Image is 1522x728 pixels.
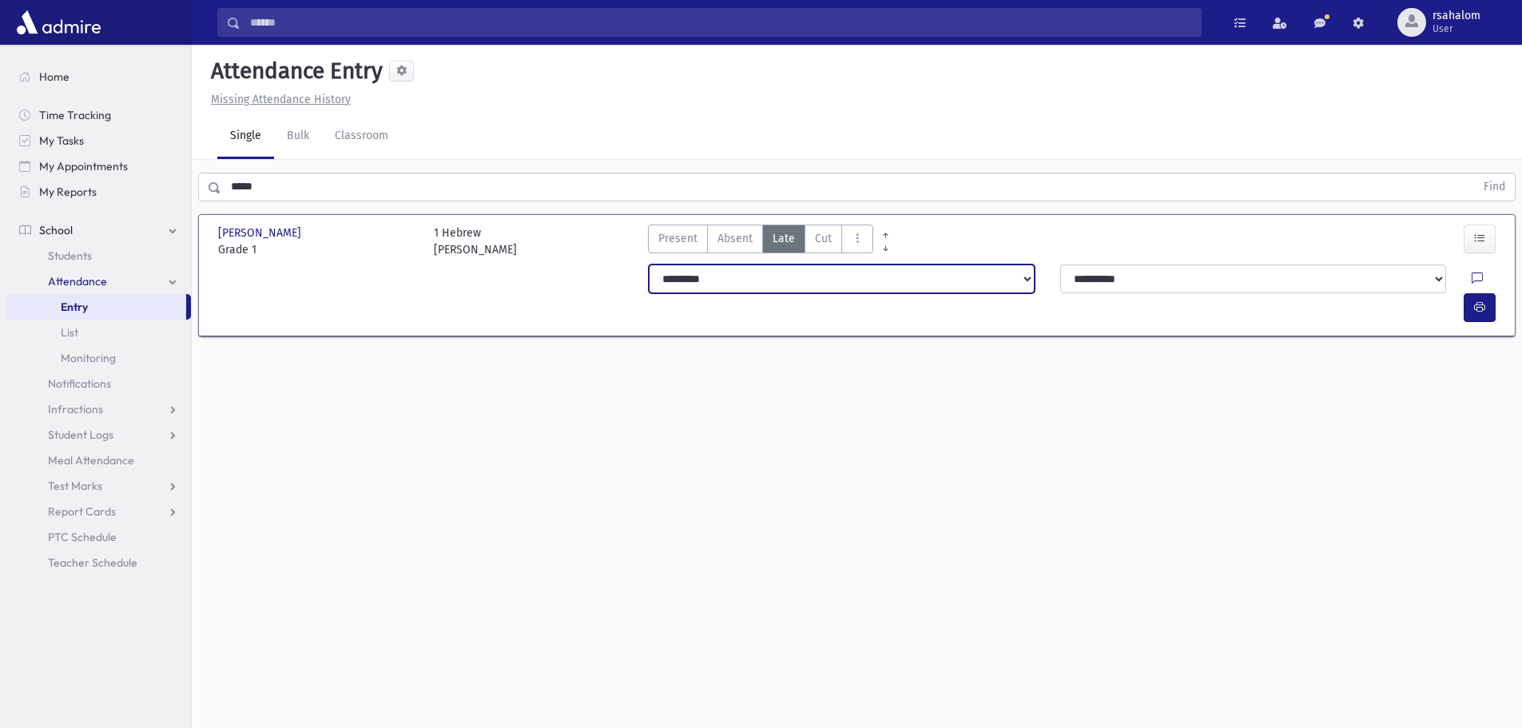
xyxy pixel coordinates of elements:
[6,473,191,499] a: Test Marks
[6,153,191,179] a: My Appointments
[39,223,73,237] span: School
[6,320,191,345] a: List
[39,108,111,122] span: Time Tracking
[1433,22,1480,35] span: User
[217,114,274,159] a: Single
[6,345,191,371] a: Monitoring
[6,371,191,396] a: Notifications
[48,479,102,493] span: Test Marks
[6,422,191,448] a: Student Logs
[6,128,191,153] a: My Tasks
[815,230,832,247] span: Cut
[658,230,697,247] span: Present
[205,93,351,106] a: Missing Attendance History
[61,325,78,340] span: List
[61,300,88,314] span: Entry
[648,225,873,258] div: AttTypes
[6,243,191,269] a: Students
[39,185,97,199] span: My Reports
[48,504,116,519] span: Report Cards
[48,453,134,467] span: Meal Attendance
[39,159,128,173] span: My Appointments
[6,102,191,128] a: Time Tracking
[6,396,191,422] a: Infractions
[48,555,137,570] span: Teacher Schedule
[6,550,191,575] a: Teacher Schedule
[218,225,304,241] span: [PERSON_NAME]
[48,376,111,391] span: Notifications
[274,114,322,159] a: Bulk
[48,249,92,263] span: Students
[218,241,418,258] span: Grade 1
[39,133,84,148] span: My Tasks
[48,402,103,416] span: Infractions
[6,179,191,205] a: My Reports
[13,6,105,38] img: AdmirePro
[6,269,191,294] a: Attendance
[6,448,191,473] a: Meal Attendance
[6,294,186,320] a: Entry
[240,8,1201,37] input: Search
[39,70,70,84] span: Home
[773,230,795,247] span: Late
[48,530,117,544] span: PTC Schedule
[48,428,113,442] span: Student Logs
[1433,10,1480,22] span: rsahalom
[434,225,517,258] div: 1 Hebrew [PERSON_NAME]
[211,93,351,106] u: Missing Attendance History
[6,524,191,550] a: PTC Schedule
[717,230,753,247] span: Absent
[1474,173,1515,201] button: Find
[322,114,401,159] a: Classroom
[6,64,191,90] a: Home
[6,217,191,243] a: School
[6,499,191,524] a: Report Cards
[61,351,116,365] span: Monitoring
[205,58,383,85] h5: Attendance Entry
[48,274,107,288] span: Attendance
